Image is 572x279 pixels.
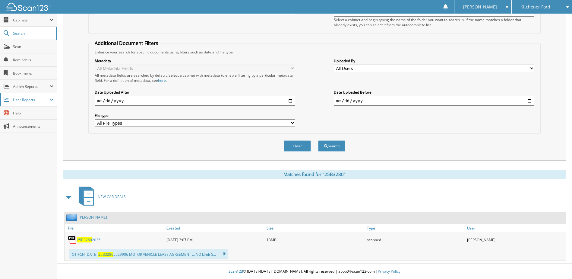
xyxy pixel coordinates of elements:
span: Search [13,31,53,36]
a: [PERSON_NAME] [79,215,107,220]
span: User Reports [13,97,49,102]
div: [DATE] 2:07 PM [165,234,265,246]
span: 25B3280 [98,252,113,257]
span: 25B3280 [77,237,92,242]
span: Reminders [13,57,54,63]
div: scanned [365,234,466,246]
img: folder2.png [66,213,79,221]
span: [PERSON_NAME] [463,5,497,9]
label: Date Uploaded After [95,90,295,95]
label: File type [95,113,295,118]
span: Help [13,111,54,116]
a: Size [265,224,365,232]
div: Select a cabinet and begin typing the name of the folder you want to search in. If the name match... [334,17,534,27]
legend: Additional Document Filters [92,40,161,46]
div: Enhance your search for specific documents using filters such as date and file type. [92,50,537,55]
label: Metadata [95,58,295,63]
a: here [158,78,166,83]
img: PDF.png [68,235,77,244]
input: start [95,96,295,106]
a: Type [365,224,466,232]
div: Matches found for "25B3280" [63,170,566,179]
a: User [466,224,566,232]
div: 13MB [265,234,365,246]
div: © [DATE]-[DATE] [DOMAIN_NAME]. All rights reserved | appb04-scan123-com | [57,264,572,279]
label: Date Uploaded Before [334,90,534,95]
img: scan123-logo-white.svg [6,3,51,11]
span: Scan123 [229,269,243,274]
span: Admin Reports [13,84,49,89]
span: Bookmarks [13,71,54,76]
button: Search [318,140,345,152]
a: NEW CAR DEALS [75,185,126,209]
span: Announcements [13,124,54,129]
a: Privacy Policy [378,269,400,274]
span: Kitchener Ford [520,5,550,9]
span: Cabinets [13,18,49,23]
div: O1-FCN [DATE]. 5529906 MOTOR VEHICLE LEASE AGREEMENT ... NO Limit S... [69,249,228,259]
a: File [65,224,165,232]
div: [PERSON_NAME] [466,234,566,246]
a: Created [165,224,265,232]
label: Uploaded By [334,58,534,63]
input: end [334,96,534,106]
a: 25B32802025 [77,237,100,242]
span: NEW CAR DEALS [98,194,126,199]
div: All metadata fields are searched by default. Select a cabinet with metadata to enable filtering b... [95,73,295,83]
button: Clear [284,140,311,152]
span: Scan [13,44,54,49]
